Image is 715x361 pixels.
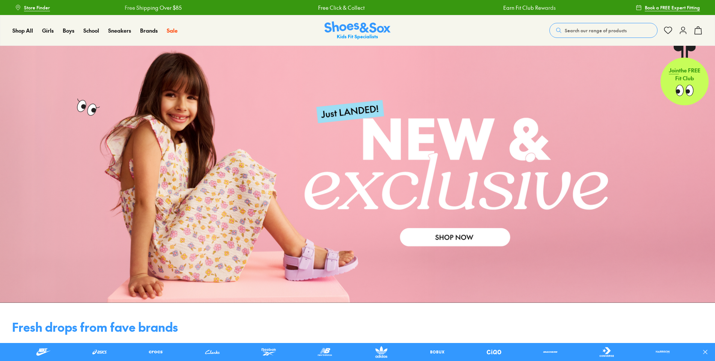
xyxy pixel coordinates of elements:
[140,27,158,34] span: Brands
[661,45,709,105] a: Jointhe FREE Fit Club
[24,4,50,11] span: Store Finder
[42,27,54,34] span: Girls
[108,27,131,34] span: Sneakers
[12,27,33,35] a: Shop All
[669,67,679,75] span: Join
[81,4,138,12] a: Free Shipping Over $85
[565,27,627,34] span: Search our range of products
[324,21,391,40] a: Shoes & Sox
[83,27,99,35] a: School
[549,23,658,38] button: Search our range of products
[460,4,512,12] a: Earn Fit Club Rewards
[645,4,700,11] span: Book a FREE Expert Fitting
[63,27,74,34] span: Boys
[324,21,391,40] img: SNS_Logo_Responsive.svg
[15,1,50,14] a: Store Finder
[167,27,178,35] a: Sale
[63,27,74,35] a: Boys
[108,27,131,35] a: Sneakers
[167,27,178,34] span: Sale
[83,27,99,34] span: School
[12,27,33,34] span: Shop All
[275,4,321,12] a: Free Click & Collect
[140,27,158,35] a: Brands
[636,1,700,14] a: Book a FREE Expert Fitting
[42,27,54,35] a: Girls
[661,61,709,89] p: the FREE Fit Club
